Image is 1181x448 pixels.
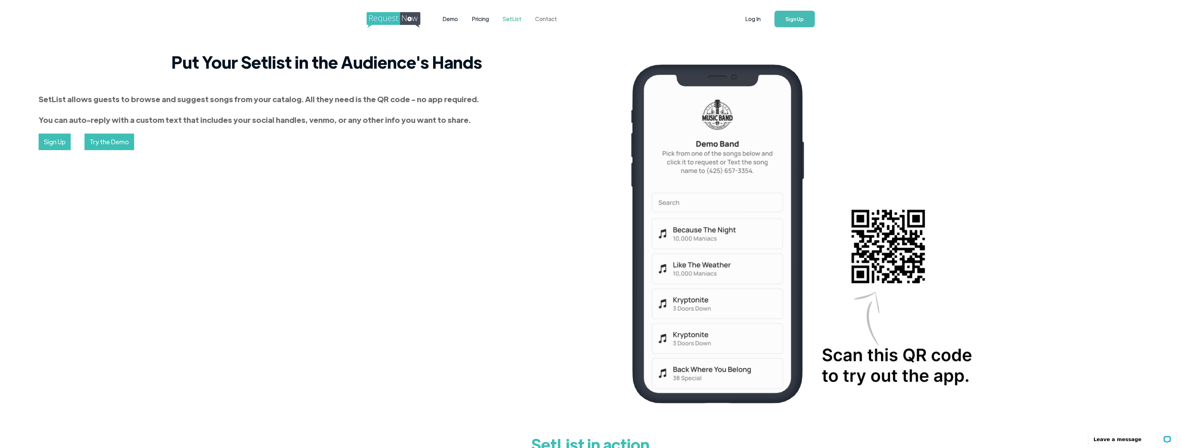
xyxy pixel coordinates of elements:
a: Log In [738,7,768,31]
a: Try the Demo [84,134,134,150]
a: Contact [528,8,564,30]
a: Pricing [465,8,496,30]
iframe: LiveChat chat widget [1084,426,1181,448]
a: SetList [496,8,528,30]
strong: SetList allows guests to browse and suggest songs from your catalog. All they need is the QR code... [39,94,479,125]
a: home [367,12,418,26]
img: requestnow logo [367,12,433,28]
h2: Put Your Setlist in the Audience's Hands [39,51,614,72]
a: Sign Up [774,11,815,27]
a: Demo [436,8,465,30]
a: Sign Up [39,134,71,150]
